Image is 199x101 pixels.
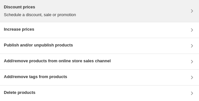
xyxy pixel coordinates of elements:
[4,12,76,18] p: Schedule a discount, sale or promotion
[4,42,73,48] h3: Publish and/or unpublish products
[4,26,34,33] h3: Increase prices
[4,74,67,80] h3: Add/remove tags from products
[4,4,76,10] h3: Discount prices
[4,58,111,64] h3: Add/remove products from online store sales channel
[4,89,35,96] h3: Delete products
